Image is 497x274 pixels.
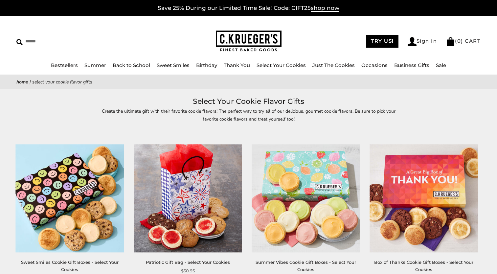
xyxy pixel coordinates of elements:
[32,79,92,85] span: Select Your Cookie Flavor Gifts
[196,62,217,68] a: Birthday
[256,260,356,272] a: Summer Vibes Cookie Gift Boxes - Select Your Cookies
[394,62,429,68] a: Business Gifts
[30,79,31,85] span: |
[366,35,398,48] a: TRY US!
[157,62,190,68] a: Sweet Smiles
[113,62,150,68] a: Back to School
[16,79,28,85] a: Home
[26,96,471,107] h1: Select Your Cookie Flavor Gifts
[370,144,478,252] img: Box of Thanks Cookie Gift Boxes - Select Your Cookies
[216,31,282,52] img: C.KRUEGER'S
[457,38,461,44] span: 0
[311,5,339,12] span: shop now
[446,38,481,44] a: (0) CART
[446,37,455,46] img: Bag
[21,260,119,272] a: Sweet Smiles Cookie Gift Boxes - Select Your Cookies
[224,62,250,68] a: Thank You
[16,36,126,46] input: Search
[51,62,78,68] a: Bestsellers
[158,5,339,12] a: Save 25% During our Limited Time Sale! Code: GIFT25shop now
[84,62,106,68] a: Summer
[16,39,23,45] img: Search
[252,144,360,252] img: Summer Vibes Cookie Gift Boxes - Select Your Cookies
[408,37,417,46] img: Account
[436,62,446,68] a: Sale
[408,37,437,46] a: Sign In
[257,62,306,68] a: Select Your Cookies
[16,78,481,86] nav: breadcrumbs
[312,62,355,68] a: Just The Cookies
[361,62,388,68] a: Occasions
[134,144,242,252] img: Patriotic Gift Bag - Select Your Cookies
[16,144,124,252] img: Sweet Smiles Cookie Gift Boxes - Select Your Cookies
[146,260,230,265] a: Patriotic Gift Bag - Select Your Cookies
[98,107,400,123] p: Create the ultimate gift with their favorite cookie flavors! The perfect way to try all of our de...
[374,260,473,272] a: Box of Thanks Cookie Gift Boxes - Select Your Cookies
